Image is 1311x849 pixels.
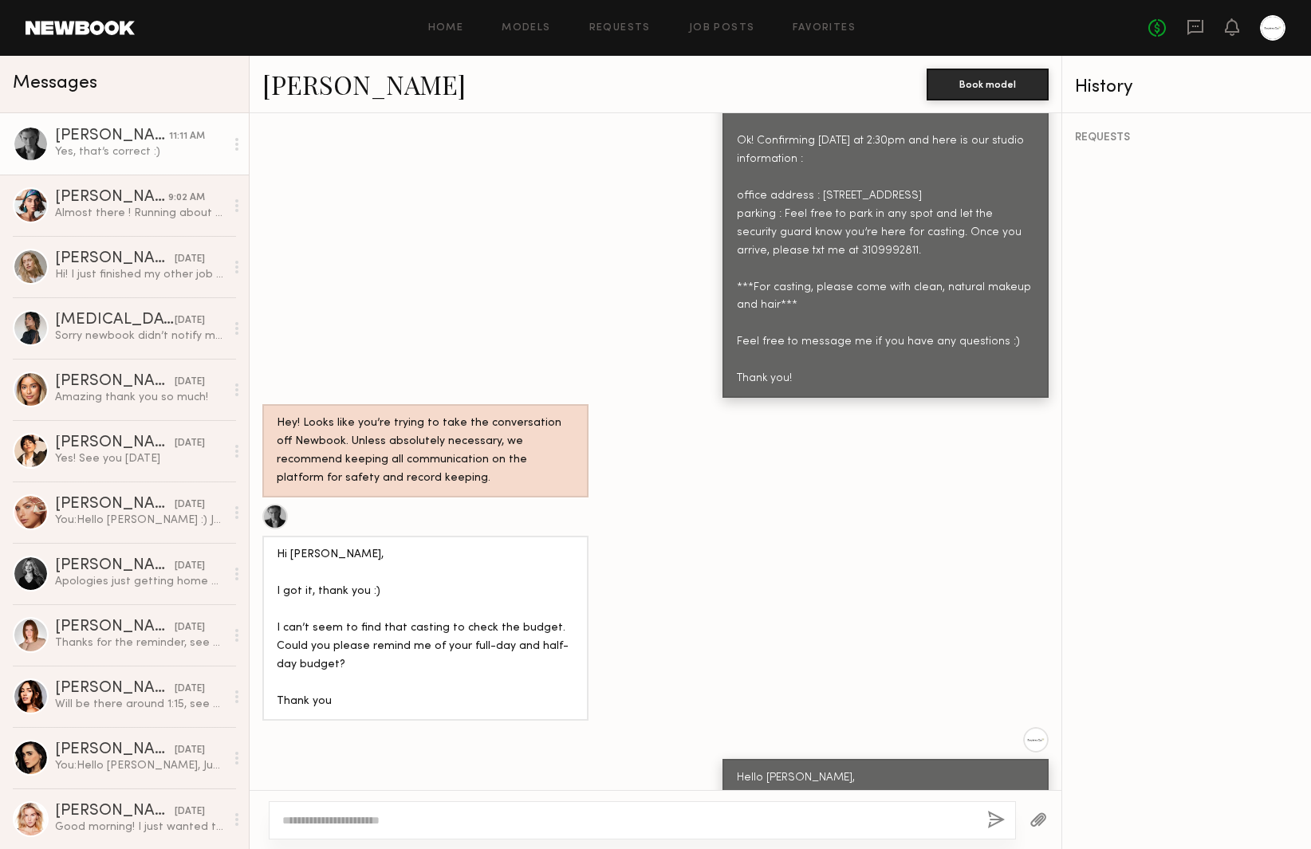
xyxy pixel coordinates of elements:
[55,804,175,820] div: [PERSON_NAME]
[55,558,175,574] div: [PERSON_NAME]
[55,758,225,773] div: You: Hello [PERSON_NAME], Just checking in to see if you’re on your way to the casting or if you ...
[55,619,175,635] div: [PERSON_NAME]
[737,96,1034,388] div: Hello [PERSON_NAME], Ok! Confirming [DATE] at 2:30pm and here is our studio information : office ...
[175,313,205,328] div: [DATE]
[502,23,550,33] a: Models
[175,436,205,451] div: [DATE]
[168,191,205,206] div: 9:02 AM
[55,251,175,267] div: [PERSON_NAME]
[175,497,205,513] div: [DATE]
[927,69,1049,100] button: Book model
[175,252,205,267] div: [DATE]
[55,820,225,835] div: Good morning! I just wanted to give you a heads up that I got stuck on the freeway for about 25 m...
[55,190,168,206] div: [PERSON_NAME]
[55,451,225,466] div: Yes! See you [DATE]
[55,328,225,344] div: Sorry newbook didn’t notify me you responded I’ll be there in 45
[55,635,225,651] div: Thanks for the reminder, see you then!
[55,697,225,712] div: Will be there around 1:15, see you soon!
[277,415,574,488] div: Hey! Looks like you’re trying to take the conversation off Newbook. Unless absolutely necessary, ...
[793,23,856,33] a: Favorites
[55,513,225,528] div: You: Hello [PERSON_NAME] :) Just a quick reminder that you're schedule for a casting with us [DAT...
[169,129,205,144] div: 11:11 AM
[55,681,175,697] div: [PERSON_NAME]
[1075,132,1298,143] div: REQUESTS
[55,390,225,405] div: Amazing thank you so much!
[737,769,1034,824] div: Hello [PERSON_NAME], Just want to confirm, your rate is $200 per hour or $1600 per day, based on ...
[55,374,175,390] div: [PERSON_NAME]
[175,559,205,574] div: [DATE]
[55,497,175,513] div: [PERSON_NAME]
[927,77,1049,90] a: Book model
[262,67,466,101] a: [PERSON_NAME]
[175,620,205,635] div: [DATE]
[589,23,651,33] a: Requests
[277,546,574,711] div: Hi [PERSON_NAME], I got it, thank you :) I can’t seem to find that casting to check the budget. C...
[175,743,205,758] div: [DATE]
[175,804,205,820] div: [DATE]
[55,435,175,451] div: [PERSON_NAME]
[175,375,205,390] div: [DATE]
[175,682,205,697] div: [DATE]
[55,128,169,144] div: [PERSON_NAME]
[55,742,175,758] div: [PERSON_NAME]
[55,312,175,328] div: [MEDICAL_DATA][PERSON_NAME]
[1075,78,1298,96] div: History
[55,144,225,159] div: Yes, that’s correct :)
[55,267,225,282] div: Hi! I just finished my other job early, is it ok if I come now?
[55,206,225,221] div: Almost there ! Running about 5 behind! Sorry about that! Traffic was baaad
[13,74,97,92] span: Messages
[428,23,464,33] a: Home
[55,574,225,589] div: Apologies just getting home and seeing this. I should be able to get there by 11am and can let yo...
[689,23,755,33] a: Job Posts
